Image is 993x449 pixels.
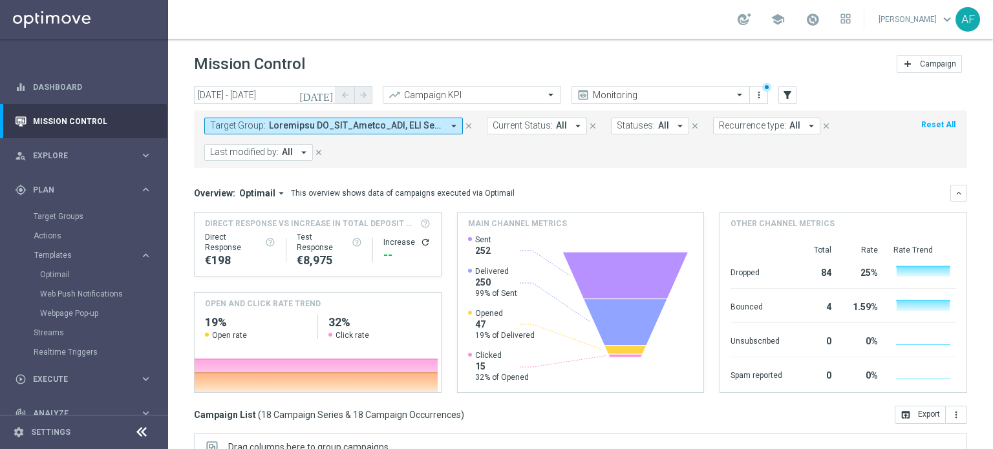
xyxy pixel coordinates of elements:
[475,288,517,298] span: 99% of Sent
[588,121,597,131] i: close
[951,410,961,420] i: more_vert
[847,364,878,384] div: 0%
[298,147,310,158] i: arrow_drop_down
[713,118,820,134] button: Recurrence type: All arrow_drop_down
[731,295,782,316] div: Bounced
[341,90,350,99] i: arrow_back
[940,12,954,26] span: keyboard_arrow_down
[847,329,878,350] div: 0%
[778,86,796,104] button: filter_alt
[798,364,831,384] div: 0
[383,237,431,247] div: Increase
[771,12,785,26] span: school
[34,226,167,245] div: Actions
[731,261,782,282] div: Dropped
[475,372,529,382] span: 32% of Opened
[464,121,473,131] i: close
[753,87,765,103] button: more_vert
[336,330,369,340] span: Click rate
[15,408,27,419] i: track_changes
[822,121,831,131] i: close
[194,55,305,74] h1: Mission Control
[14,82,153,92] div: equalizer Dashboard
[475,360,529,372] span: 15
[487,118,587,134] button: Current Status: All arrow_drop_down
[420,237,431,247] i: refresh
[690,121,699,131] i: close
[314,148,323,157] i: close
[14,185,153,195] button: gps_fixed Plan keyboard_arrow_right
[14,151,153,161] button: person_search Explore keyboard_arrow_right
[798,245,831,255] div: Total
[204,144,313,161] button: Last modified by: All arrow_drop_down
[34,245,167,323] div: Templates
[895,406,946,424] button: open_in_browser Export
[40,269,134,280] a: Optimail
[493,120,553,131] span: Current Status:
[140,373,152,385] i: keyboard_arrow_right
[205,253,275,268] div: €198
[34,231,134,241] a: Actions
[587,119,599,133] button: close
[674,120,686,132] i: arrow_drop_down
[15,373,140,385] div: Execute
[328,315,431,330] h2: 32%
[31,428,70,436] a: Settings
[383,86,561,104] ng-select: Campaign KPI
[34,251,140,259] div: Templates
[291,187,515,199] div: This overview shows data of campaigns executed via Optimail
[475,330,535,340] span: 19% of Delivered
[140,407,152,419] i: keyboard_arrow_right
[282,147,293,158] span: All
[577,89,590,101] i: preview
[212,330,247,340] span: Open rate
[950,185,967,202] button: keyboard_arrow_down
[299,89,334,101] i: [DATE]
[798,329,831,350] div: 0
[354,86,372,104] button: arrow_forward
[205,218,416,229] span: Direct Response VS Increase In Total Deposit Amount
[877,10,956,29] a: [PERSON_NAME]keyboard_arrow_down
[205,315,307,330] h2: 19%
[14,116,153,127] div: Mission Control
[901,410,911,420] i: open_in_browser
[40,308,134,318] a: Webpage Pop-up
[33,152,140,160] span: Explore
[847,295,878,316] div: 1.59%
[14,408,153,419] button: track_changes Analyze keyboard_arrow_right
[895,409,967,419] multiple-options-button: Export to CSV
[194,187,235,199] h3: Overview:
[33,186,140,194] span: Plan
[15,150,140,162] div: Explore
[239,187,275,199] span: Optimail
[34,342,167,362] div: Realtime Triggers
[461,409,464,421] span: )
[946,406,967,424] button: more_vert
[920,118,957,132] button: Reset All
[468,218,567,229] h4: Main channel metrics
[475,350,529,360] span: Clicked
[15,184,27,196] i: gps_fixed
[847,261,878,282] div: 25%
[15,184,140,196] div: Plan
[782,89,793,101] i: filter_alt
[15,104,152,138] div: Mission Control
[33,104,152,138] a: Mission Control
[571,86,750,104] ng-select: Monitoring
[34,211,134,222] a: Target Groups
[689,119,701,133] button: close
[34,347,134,357] a: Realtime Triggers
[475,308,535,318] span: Opened
[15,408,140,419] div: Analyze
[762,83,771,92] div: There are unsaved changes
[297,86,336,105] button: [DATE]
[954,189,963,198] i: keyboard_arrow_down
[34,323,167,342] div: Streams
[731,364,782,384] div: Spam reported
[313,145,325,160] button: close
[475,235,491,245] span: Sent
[140,249,152,262] i: keyboard_arrow_right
